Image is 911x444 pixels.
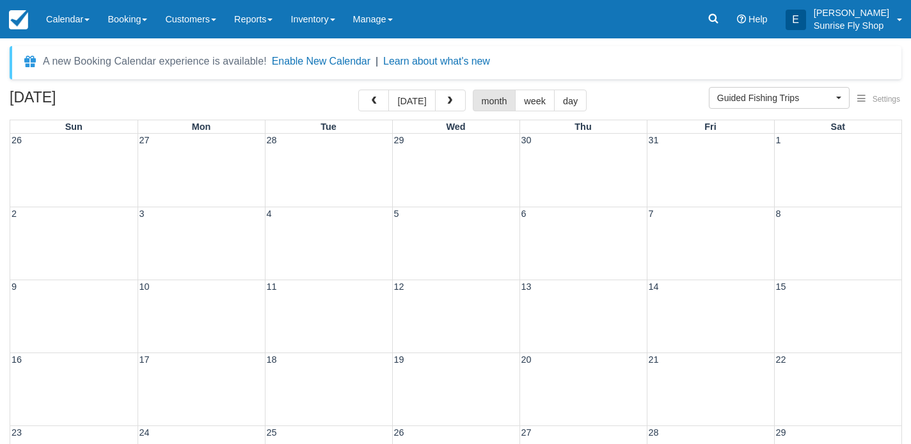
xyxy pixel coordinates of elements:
[520,209,528,219] span: 6
[786,10,806,30] div: E
[515,90,555,111] button: week
[43,54,267,69] div: A new Booking Calendar experience is available!
[850,90,908,109] button: Settings
[9,10,28,29] img: checkfront-main-nav-mini-logo.png
[10,427,23,438] span: 23
[138,209,146,219] span: 3
[10,281,18,292] span: 9
[192,122,211,132] span: Mon
[321,122,337,132] span: Tue
[647,281,660,292] span: 14
[647,209,655,219] span: 7
[775,354,788,365] span: 22
[265,354,278,365] span: 18
[10,354,23,365] span: 16
[520,135,533,145] span: 30
[704,122,716,132] span: Fri
[265,427,278,438] span: 25
[138,281,151,292] span: 10
[393,281,406,292] span: 12
[393,427,406,438] span: 26
[393,354,406,365] span: 19
[749,14,768,24] span: Help
[265,135,278,145] span: 28
[393,209,400,219] span: 5
[737,15,746,24] i: Help
[709,87,850,109] button: Guided Fishing Trips
[520,354,533,365] span: 20
[775,209,782,219] span: 8
[831,122,845,132] span: Sat
[138,354,151,365] span: 17
[814,6,889,19] p: [PERSON_NAME]
[520,281,533,292] span: 13
[265,281,278,292] span: 11
[383,56,490,67] a: Learn about what's new
[647,135,660,145] span: 31
[265,209,273,219] span: 4
[647,427,660,438] span: 28
[520,427,533,438] span: 27
[775,135,782,145] span: 1
[10,90,171,113] h2: [DATE]
[574,122,591,132] span: Thu
[717,91,833,104] span: Guided Fishing Trips
[10,135,23,145] span: 26
[138,427,151,438] span: 24
[446,122,465,132] span: Wed
[647,354,660,365] span: 21
[554,90,587,111] button: day
[473,90,516,111] button: month
[873,95,900,104] span: Settings
[10,209,18,219] span: 2
[393,135,406,145] span: 29
[775,427,788,438] span: 29
[272,55,370,68] button: Enable New Calendar
[814,19,889,32] p: Sunrise Fly Shop
[138,135,151,145] span: 27
[65,122,83,132] span: Sun
[388,90,435,111] button: [DATE]
[376,56,378,67] span: |
[775,281,788,292] span: 15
